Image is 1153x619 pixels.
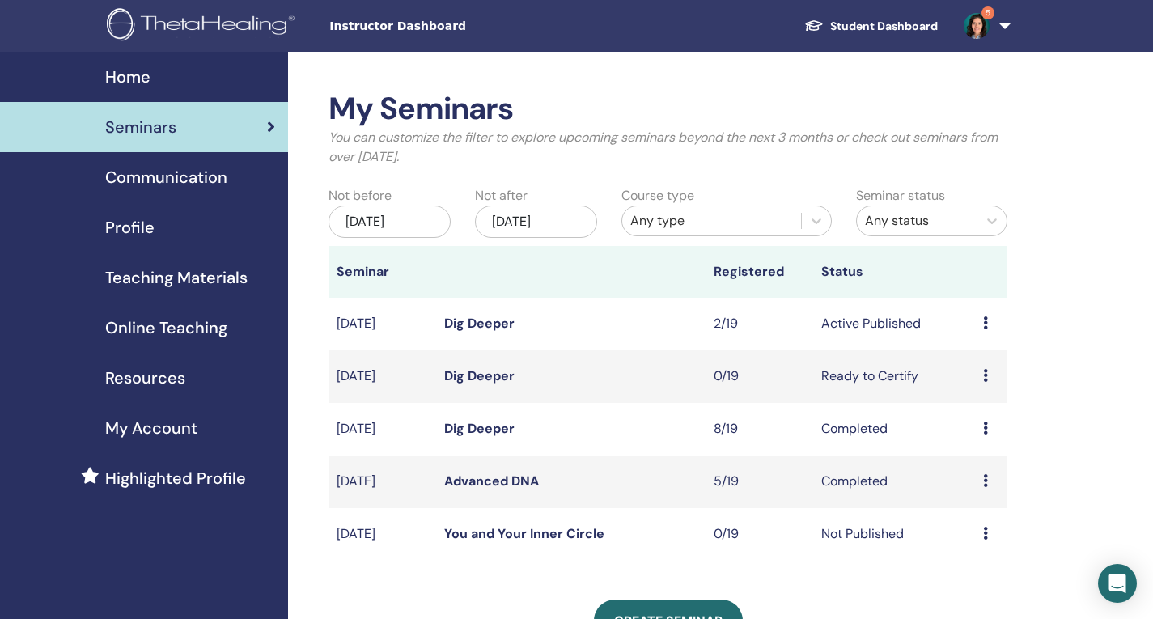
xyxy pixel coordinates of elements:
div: [DATE] [475,206,597,238]
span: Seminars [105,115,176,139]
td: [DATE] [329,456,436,508]
a: Advanced DNA [444,473,539,490]
th: Status [813,246,975,298]
img: graduation-cap-white.svg [804,19,824,32]
div: Any type [630,211,793,231]
td: Completed [813,403,975,456]
span: Profile [105,215,155,240]
label: Course type [621,186,694,206]
span: Highlighted Profile [105,466,246,490]
th: Seminar [329,246,436,298]
div: Any status [865,211,969,231]
div: Open Intercom Messenger [1098,564,1137,603]
a: Student Dashboard [791,11,951,41]
th: Registered [706,246,813,298]
label: Not before [329,186,392,206]
label: Seminar status [856,186,945,206]
img: default.jpg [964,13,990,39]
a: Dig Deeper [444,315,515,332]
p: You can customize the filter to explore upcoming seminars beyond the next 3 months or check out s... [329,128,1007,167]
td: Completed [813,456,975,508]
div: [DATE] [329,206,451,238]
td: 0/19 [706,350,813,403]
span: Communication [105,165,227,189]
img: logo.png [107,8,300,45]
td: [DATE] [329,403,436,456]
td: Ready to Certify [813,350,975,403]
span: Resources [105,366,185,390]
td: 0/19 [706,508,813,561]
span: 5 [981,6,994,19]
td: [DATE] [329,298,436,350]
td: 8/19 [706,403,813,456]
a: You and Your Inner Circle [444,525,604,542]
td: Active Published [813,298,975,350]
td: [DATE] [329,508,436,561]
span: Home [105,65,150,89]
h2: My Seminars [329,91,1007,128]
span: Instructor Dashboard [329,18,572,35]
span: Teaching Materials [105,265,248,290]
a: Dig Deeper [444,367,515,384]
a: Dig Deeper [444,420,515,437]
span: Online Teaching [105,316,227,340]
label: Not after [475,186,528,206]
td: Not Published [813,508,975,561]
td: 5/19 [706,456,813,508]
span: My Account [105,416,197,440]
td: 2/19 [706,298,813,350]
td: [DATE] [329,350,436,403]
